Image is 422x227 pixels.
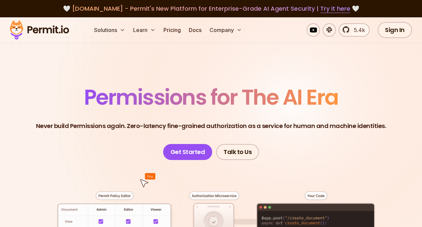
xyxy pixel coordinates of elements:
[339,23,370,37] a: 5.4k
[72,4,350,13] span: [DOMAIN_NAME] - Permit's New Platform for Enterprise-Grade AI Agent Security |
[16,4,406,13] div: 🤍 🤍
[36,121,386,131] p: Never build Permissions again. Zero-latency fine-grained authorization as a service for human and...
[84,82,338,112] span: Permissions for The AI Era
[186,23,204,37] a: Docs
[350,26,365,34] span: 5.4k
[91,23,128,37] button: Solutions
[207,23,245,37] button: Company
[378,22,412,38] a: Sign In
[163,144,213,160] a: Get Started
[130,23,158,37] button: Learn
[161,23,183,37] a: Pricing
[320,4,350,13] a: Try it here
[7,19,72,41] img: Permit logo
[216,144,259,160] a: Talk to Us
